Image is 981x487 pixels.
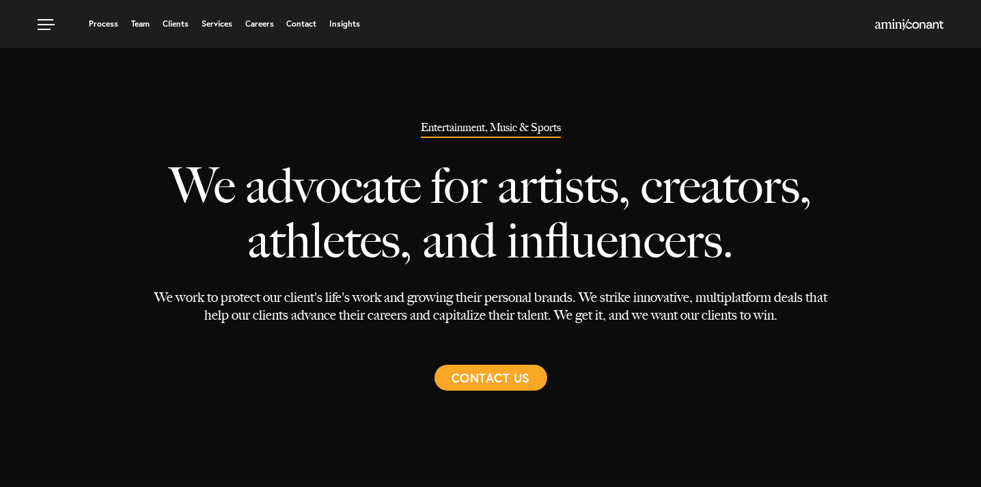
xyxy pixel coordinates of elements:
[163,20,189,28] a: Clients
[151,288,830,324] p: We work to protect our client's life's work and growing their personal brands. We strike innovati...
[89,20,118,28] a: Process
[202,20,232,28] a: Services
[131,20,150,28] a: Team
[875,19,943,30] img: Amini & Conant
[452,365,530,391] span: Contact Us
[286,20,316,28] a: Contact
[245,20,274,28] a: Careers
[151,138,830,288] p: We advocate for artists, creators, athletes, and influencers.
[329,20,360,28] a: Insights
[434,365,547,391] a: Contact Us
[421,122,561,138] h1: Entertainment, Music & Sports
[875,20,943,31] a: Home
